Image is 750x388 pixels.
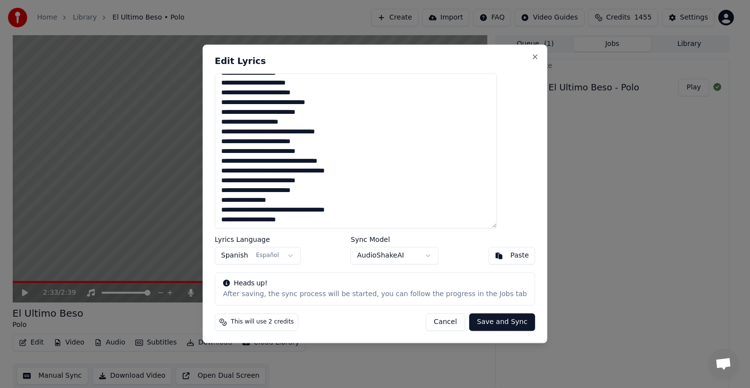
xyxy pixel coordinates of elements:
[510,251,529,261] div: Paste
[351,237,438,243] label: Sync Model
[215,237,301,243] label: Lyrics Language
[425,314,465,331] button: Cancel
[231,319,294,326] span: This will use 2 credits
[215,57,535,65] h2: Edit Lyrics
[488,247,535,265] button: Paste
[469,314,535,331] button: Save and Sync
[223,279,527,289] div: Heads up!
[223,290,527,300] div: After saving, the sync process will be started, you can follow the progress in the Jobs tab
